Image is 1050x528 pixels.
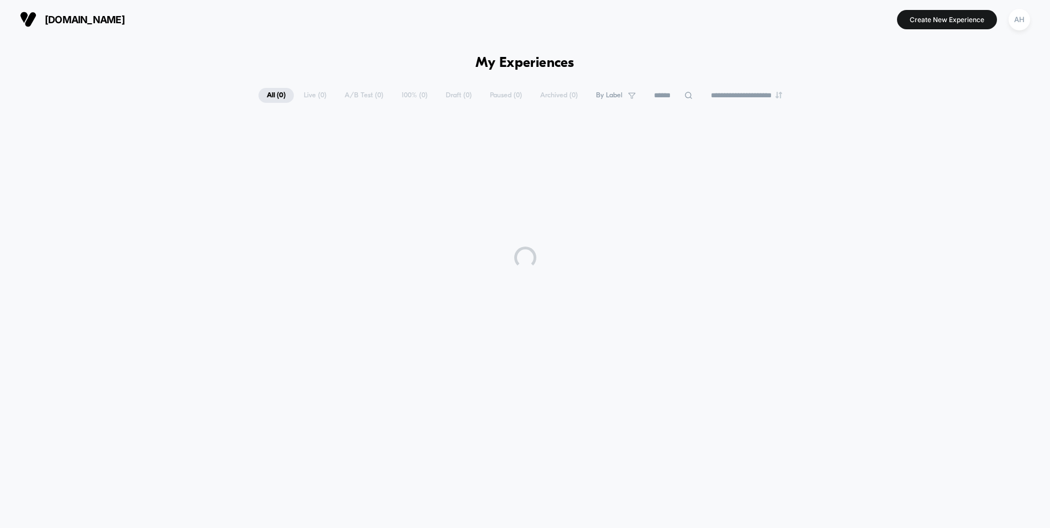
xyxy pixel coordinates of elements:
div: AH [1009,9,1030,30]
span: By Label [596,91,622,100]
button: Create New Experience [897,10,997,29]
button: [DOMAIN_NAME] [17,11,128,28]
img: end [775,92,782,98]
span: All ( 0 ) [258,88,294,103]
h1: My Experiences [476,55,574,71]
button: AH [1005,8,1033,31]
img: Visually logo [20,11,36,28]
span: [DOMAIN_NAME] [45,14,125,25]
